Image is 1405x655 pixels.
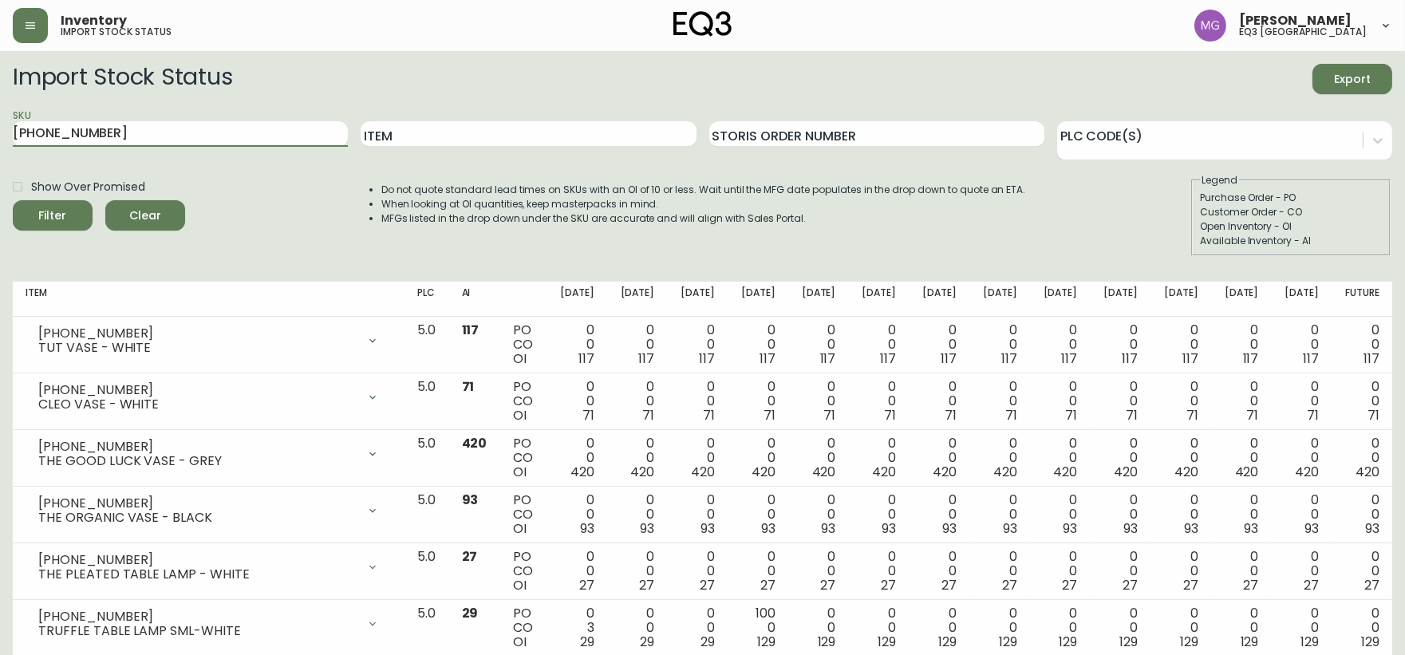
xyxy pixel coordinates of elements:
div: 0 0 [801,323,836,366]
span: 71 [1186,406,1198,424]
div: 0 0 [1344,436,1379,479]
span: 27 [1123,576,1138,594]
td: 5.0 [405,543,449,600]
span: 71 [1368,406,1379,424]
div: [PHONE_NUMBER]TUT VASE - WHITE [26,323,392,358]
span: 129 [1361,633,1379,651]
span: 71 [824,406,836,424]
div: CLEO VASE - WHITE [38,397,357,412]
th: AI [449,282,501,317]
div: 0 0 [680,380,715,423]
div: 0 0 [1285,323,1320,366]
div: TRUFFLE TABLE LAMP SML-WHITE [38,624,357,638]
th: [DATE] [1030,282,1091,317]
span: 420 [1174,463,1198,481]
div: 0 0 [620,493,655,536]
div: 0 0 [620,436,655,479]
div: 0 0 [1103,606,1138,649]
th: [DATE] [607,282,668,317]
span: 129 [938,633,957,651]
span: 93 [701,519,715,538]
span: 27 [941,576,957,594]
span: 71 [945,406,957,424]
div: THE ORGANIC VASE - BLACK [38,511,357,525]
span: 27 [639,576,654,594]
span: 420 [1235,463,1259,481]
span: 93 [1245,519,1259,538]
span: 93 [1365,519,1379,538]
div: 0 0 [861,380,896,423]
span: 117 [820,349,836,368]
span: 27 [1062,576,1077,594]
div: 0 0 [861,436,896,479]
div: [PHONE_NUMBER]THE ORGANIC VASE - BLACK [26,493,392,528]
div: TUT VASE - WHITE [38,341,357,355]
span: Inventory [61,14,127,27]
div: 0 0 [1224,550,1259,593]
li: When looking at OI quantities, keep masterpacks in mind. [381,197,1026,211]
div: 0 0 [1043,550,1078,593]
span: 27 [760,576,776,594]
div: 100 0 [740,606,776,649]
button: Clear [105,200,185,231]
div: 0 0 [922,493,957,536]
div: 0 0 [1285,550,1320,593]
div: [PHONE_NUMBER] [38,383,357,397]
th: [DATE] [909,282,969,317]
div: 0 0 [801,606,836,649]
span: 27 [1304,576,1319,594]
span: OI [513,633,527,651]
th: [DATE] [1090,282,1150,317]
div: 0 0 [982,380,1017,423]
div: 0 0 [1224,436,1259,479]
div: 0 0 [861,550,896,593]
span: 129 [878,633,896,651]
div: 0 0 [1043,436,1078,479]
div: 0 0 [740,550,776,593]
input: Prix sans le $ [218,103,264,117]
li: Do not quote standard lead times on SKUs with an OI of 10 or less. Wait until the MFG date popula... [381,183,1026,197]
span: 93 [1003,519,1017,538]
div: Open Inventory - OI [1200,219,1382,234]
div: 0 0 [1103,323,1138,366]
span: 71 [462,377,475,396]
div: PO CO [513,606,534,649]
div: 0 3 [559,606,594,649]
span: 93 [1063,519,1077,538]
div: PO CO [513,323,534,366]
img: logo [673,11,732,37]
span: 93 [580,519,594,538]
td: 5.0 [405,487,449,543]
div: 0 0 [620,380,655,423]
span: 420 [812,463,836,481]
div: [PHONE_NUMBER] [38,440,357,454]
div: [PHONE_NUMBER]THE GOOD LUCK VASE - GREY [26,436,392,472]
div: 0 0 [620,550,655,593]
span: 71 [582,406,594,424]
div: 0 0 [982,606,1017,649]
span: Clear [118,206,172,226]
span: 71 [642,406,654,424]
span: 117 [578,349,594,368]
button: Export [1312,64,1392,94]
span: 420 [933,463,957,481]
div: 0 0 [922,323,957,366]
div: 0 0 [861,493,896,536]
span: 27 [821,576,836,594]
span: 27 [700,576,715,594]
span: 93 [822,519,836,538]
span: 27 [579,576,594,594]
span: 71 [884,406,896,424]
div: 0 0 [1285,493,1320,536]
span: 27 [1244,576,1259,594]
div: 0 0 [1103,550,1138,593]
div: 0 0 [559,493,594,536]
span: 29 [640,633,654,651]
span: Export [1325,69,1379,89]
div: 0 0 [1285,380,1320,423]
div: 0 0 [1163,550,1198,593]
span: 71 [703,406,715,424]
th: Future [1332,282,1392,317]
div: [PHONE_NUMBER]TRUFFLE TABLE LAMP SML-WHITE [26,606,392,641]
div: 0 0 [1163,380,1198,423]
